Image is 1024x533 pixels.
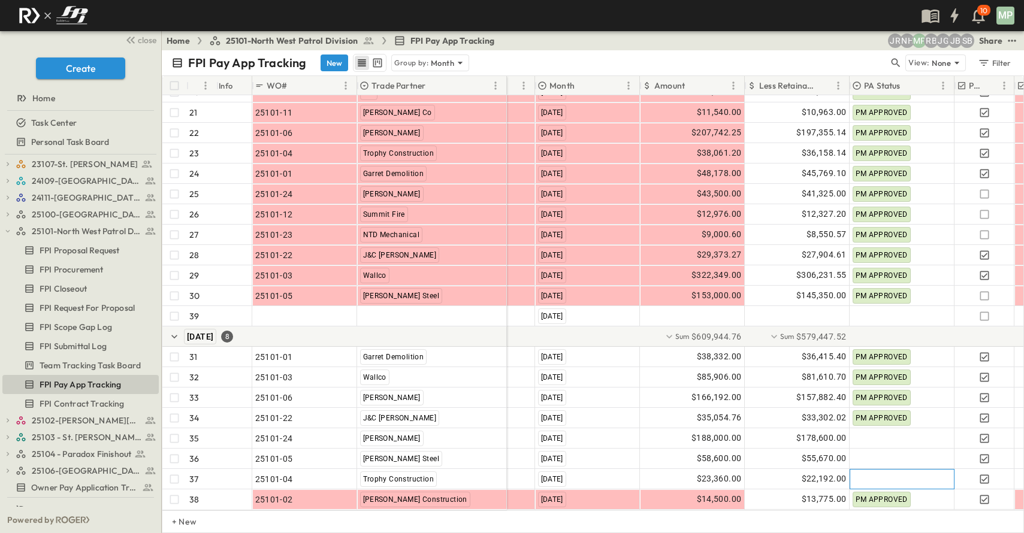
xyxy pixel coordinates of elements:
p: 32 [189,371,199,383]
span: $38,061.20 [697,146,742,160]
span: [DATE] [541,231,563,239]
span: [PERSON_NAME] Construction [363,495,467,504]
span: 25101-11 [255,107,293,119]
span: $23,360.00 [697,472,742,486]
span: $38,332.00 [697,350,742,364]
button: Sort [290,79,303,92]
div: Info [216,76,252,95]
span: FPI Contract Tracking [40,398,125,410]
span: 25101-05 [255,290,293,302]
span: FPI Pay App Tracking [410,35,494,47]
button: test [1005,34,1019,48]
span: 25101-22 [255,249,293,261]
a: FPI Pay App Tracking [394,35,494,47]
div: Share [979,35,1002,47]
div: 25106-St. Andrews Parking Lottest [2,461,159,480]
button: Menu [726,78,741,93]
span: $58,600.00 [697,452,742,465]
div: Info [219,69,233,102]
span: Wallco [363,271,386,280]
p: 29 [189,269,199,281]
a: FPI Submittal Log [2,338,156,355]
span: 25101-23 [255,229,293,241]
span: PM APPROVED [856,373,908,381]
span: 25101-04 [255,473,293,485]
button: Sort [428,79,441,92]
span: FPI Scope Gap Log [40,321,112,333]
a: Task Center [2,114,156,131]
span: $33,302.02 [802,411,847,425]
span: $153,000.00 [691,289,741,302]
p: 37 [189,473,198,485]
span: Trophy Construction [363,149,434,158]
button: Menu [831,78,845,93]
div: FPI Closeouttest [2,279,159,298]
span: PM APPROVED [856,271,908,280]
p: WO# [267,80,288,92]
span: $36,415.40 [802,350,847,364]
span: 23107-St. [PERSON_NAME] [32,158,138,170]
div: FPI Proposal Requesttest [2,241,159,260]
span: $81,610.70 [802,370,847,384]
span: PM APPROVED [856,414,908,422]
span: [DATE] [187,332,213,341]
div: 23107-St. [PERSON_NAME]test [2,155,159,174]
span: 25101-24 [255,188,293,200]
div: FPI Scope Gap Logtest [2,317,159,337]
span: $12,327.20 [802,207,847,221]
span: [DATE] [541,414,563,422]
span: 25101-06 [255,127,293,139]
span: [PERSON_NAME] [363,129,421,137]
p: Month [431,57,454,69]
span: 25101-North West Patrol Division [226,35,358,47]
a: 25103 - St. [PERSON_NAME] Phase 2 [16,429,156,446]
p: 26 [189,208,199,220]
span: $43,500.00 [697,187,742,201]
span: $10,963.00 [802,105,847,119]
a: FPI Proposal Request [2,242,156,259]
span: J&C [PERSON_NAME] [363,414,437,422]
p: Sum [780,331,795,341]
span: J&C [PERSON_NAME] [363,251,437,259]
p: 36 [189,453,199,465]
span: Task Center [31,117,77,129]
span: [DATE] [541,108,563,117]
span: $157,882.40 [796,390,846,404]
span: 25101-03 [255,371,293,383]
p: Trade Partner [371,80,425,92]
span: Team Tracking Task Board [40,359,141,371]
span: PM APPROVED [856,393,908,402]
span: PM APPROVED [856,210,908,219]
div: Josh Gille (jgille@fpibuilders.com) [936,34,950,48]
p: 38 [189,493,199,505]
span: [PERSON_NAME] [363,434,421,443]
p: PA Status [864,80,901,92]
a: 25100-Vanguard Prep School [16,206,156,223]
span: $85,906.00 [697,370,742,384]
span: Hidden [31,504,58,516]
span: $36,158.14 [802,146,847,160]
span: 25101-04 [255,147,293,159]
div: # [186,76,216,95]
span: PM APPROVED [856,251,908,259]
span: $35,054.76 [697,411,742,425]
div: Monica Pruteanu (mpruteanu@fpibuilders.com) [912,34,926,48]
span: FPI Procurement [40,264,104,275]
span: Trophy Construction [363,475,434,483]
span: [PERSON_NAME] [363,190,421,198]
span: Summit Fire [363,210,405,219]
span: Garret Demolition [363,169,424,178]
a: Owner Pay Application Tracking [2,479,156,496]
span: PM APPROVED [856,231,908,239]
span: [DATE] [541,495,563,504]
p: 35 [189,432,199,444]
span: $197,355.14 [796,126,846,140]
div: 8 [221,331,233,343]
button: Sort [687,79,700,92]
button: Create [36,57,125,79]
img: c8d7d1ed905e502e8f77bf7063faec64e13b34fdb1f2bdd94b0e311fc34f8000.png [14,3,92,28]
button: Sort [577,79,590,92]
p: 31 [189,351,197,363]
span: [DATE] [541,169,563,178]
p: Less Retainage Amount [759,80,815,92]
